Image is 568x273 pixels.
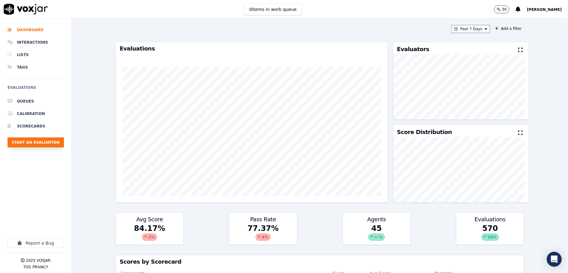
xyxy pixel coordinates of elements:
h3: Evaluations [460,217,520,222]
a: Dashboard [7,24,64,36]
div: 4 % [255,233,270,241]
div: 2 % [142,233,157,241]
button: 30 [494,5,509,13]
a: Interactions [7,36,64,49]
div: 10 % [481,233,499,241]
div: 45 [343,223,410,245]
a: Scorecards [7,120,64,132]
h3: Evaluations [119,46,384,51]
button: Add a filter [493,25,524,32]
div: 570 [456,223,524,245]
h3: Evaluators [397,46,429,52]
button: [PERSON_NAME] [527,6,568,13]
div: ∞ % [368,233,385,241]
span: [PERSON_NAME] [527,7,562,12]
a: Queues [7,95,64,108]
button: Privacy [32,265,48,270]
button: Report a Bug [7,238,64,248]
a: Lists [7,49,64,61]
button: 30 [494,5,516,13]
h3: Scores by Scorecard [119,259,520,265]
p: 30 [502,7,507,12]
div: Open Intercom Messenger [547,252,562,267]
h3: Pass Rate [233,217,293,222]
h3: Score Distribution [397,129,452,135]
a: Tags [7,61,64,74]
img: voxjar logo [4,4,48,15]
button: 0items in work queue [244,3,302,15]
a: Calibration [7,108,64,120]
div: 77.37 % [229,223,297,245]
button: Past 7 Days [451,25,490,33]
button: TOS [23,265,31,270]
h3: Avg Score [119,217,179,222]
h6: Evaluations [7,84,64,95]
h3: Agents [347,217,406,222]
div: 84.17 % [116,223,183,245]
button: Start an Evaluation [7,137,64,147]
p: 2025 Voxjar [26,258,51,263]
